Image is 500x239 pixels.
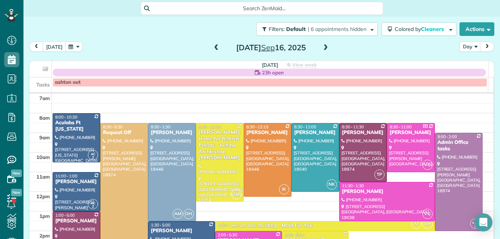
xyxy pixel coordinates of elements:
[36,174,50,180] span: 11am
[11,170,22,177] span: New
[279,184,289,194] span: IK
[422,160,433,170] span: VG
[230,222,313,229] div: one on one meeting - Maid For You
[224,43,318,52] h2: [DATE] 16, 2025
[422,209,433,219] span: VG
[39,115,50,121] span: 8am
[422,219,433,229] span: SM
[262,69,284,76] span: 23h open
[55,120,98,133] div: Aculabs Ft [US_STATE]
[294,124,316,130] span: 8:30 - 12:00
[262,62,278,68] span: [DATE]
[327,179,337,190] span: NK
[218,232,237,237] span: 2:00 - 5:30
[55,79,81,85] span: ashton out
[55,218,98,224] div: [PERSON_NAME]
[341,130,385,136] div: [PERSON_NAME]
[231,189,241,199] span: SM
[437,139,480,152] div: Admin Office tasks
[55,213,75,218] span: 1:00 - 5:00
[36,193,50,199] span: 12pm
[256,22,378,36] button: Filters: Default | 6 appointments hidden
[88,154,98,161] small: 2
[470,223,480,230] small: 1
[55,179,98,185] div: [PERSON_NAME]
[342,183,364,188] span: 11:30 - 1:30
[151,124,170,130] span: 8:30 - 1:30
[91,201,95,205] span: AC
[395,26,447,32] span: Colored by
[438,134,457,139] span: 9:00 - 2:00
[173,209,183,219] span: AM
[91,152,95,156] span: AC
[184,209,194,219] span: DH
[39,134,50,140] span: 9am
[480,42,494,52] button: next
[269,26,285,32] span: Filters:
[294,130,337,136] div: [PERSON_NAME]
[460,22,494,36] button: Actions
[472,220,478,225] span: MH
[252,22,378,36] a: Filters: Default | 6 appointments hidden
[36,154,50,160] span: 10am
[411,219,422,229] span: AF
[389,124,411,130] span: 8:30 - 11:00
[382,22,456,36] button: Colored byCleaners
[103,130,146,136] div: Request Off
[342,124,364,130] span: 8:30 - 11:30
[460,42,481,52] button: Day
[261,43,275,52] span: Sep
[285,232,304,237] span: 2:00 - 5:00
[103,124,123,130] span: 8:30 - 5:30
[150,228,213,234] div: [PERSON_NAME]
[198,130,241,161] div: [PERSON_NAME] Home for Retired Priests - behind Archbishop [PERSON_NAME]
[389,130,432,136] div: [PERSON_NAME]
[151,222,170,228] span: 1:30 - 5:00
[39,233,50,239] span: 2pm
[11,189,22,196] span: New
[39,213,50,219] span: 1pm
[55,173,77,179] span: 11:00 - 1:00
[286,26,306,32] span: Default
[150,130,193,136] div: [PERSON_NAME]
[308,26,366,32] span: | 6 appointments hidden
[88,203,98,210] small: 2
[421,26,445,32] span: Cleaners
[55,114,77,120] span: 8:00 - 10:30
[199,124,221,130] span: 8:30 - 12:30
[474,213,492,231] div: Open Intercom Messenger
[292,62,316,68] span: View week
[29,42,44,52] button: prev
[43,42,66,52] button: [DATE]
[341,188,432,195] div: [PERSON_NAME]
[374,170,385,180] span: TP
[246,124,268,130] span: 8:30 - 12:15
[246,130,289,136] div: [PERSON_NAME]
[39,95,50,101] span: 7am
